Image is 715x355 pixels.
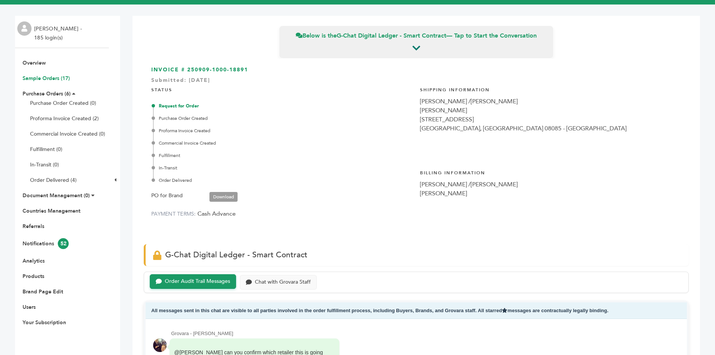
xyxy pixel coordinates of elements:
a: Countries Management [23,207,80,215]
div: [PERSON_NAME] [420,106,681,115]
div: Grovara - [PERSON_NAME] [171,330,679,337]
span: Below is the — Tap to Start the Conversation [296,32,537,40]
h4: STATUS [151,81,412,97]
a: Referrals [23,223,44,230]
div: In-Transit [153,165,412,171]
div: [PERSON_NAME] /[PERSON_NAME] [420,97,681,106]
a: In-Transit (0) [30,161,59,168]
div: Proforma Invoice Created [153,127,412,134]
a: Fulfillment (0) [30,146,62,153]
a: Overview [23,59,46,66]
div: Purchase Order Created [153,115,412,122]
a: Brand Page Edit [23,288,63,295]
a: Users [23,304,36,311]
div: Request for Order [153,103,412,109]
img: profile.png [17,21,32,36]
span: Cash Advance [197,210,236,218]
a: Your Subscription [23,319,66,326]
div: Fulfillment [153,152,412,159]
a: Purchase Orders (6) [23,90,71,97]
div: Order Audit Trail Messages [165,278,230,285]
a: Analytics [23,257,45,264]
a: Products [23,273,44,280]
span: G-Chat Digital Ledger - Smart Contract [165,249,307,260]
a: Purchase Order Created (0) [30,100,96,107]
div: Submitted: [DATE] [151,77,681,88]
div: Chat with Grovara Staff [255,279,311,286]
a: Download [209,192,238,202]
strong: G-Chat Digital Ledger - Smart Contract [337,32,446,40]
a: Commercial Invoice Created (0) [30,130,105,137]
a: Document Management (0) [23,192,90,199]
div: [PERSON_NAME] [420,189,681,198]
div: All messages sent in this chat are visible to all parties involved in the order fulfillment proce... [146,302,687,319]
a: Order Delivered (4) [30,177,77,184]
h4: Shipping Information [420,81,681,97]
div: Order Delivered [153,177,412,184]
label: PAYMENT TERMS: [151,210,196,218]
span: 52 [58,238,69,249]
h4: Billing Information [420,164,681,180]
div: [GEOGRAPHIC_DATA], [GEOGRAPHIC_DATA] 08085 - [GEOGRAPHIC_DATA] [420,124,681,133]
div: Commercial Invoice Created [153,140,412,147]
li: [PERSON_NAME] - 185 login(s) [34,24,84,42]
div: [STREET_ADDRESS] [420,115,681,124]
h3: INVOICE # 250909-1000-18891 [151,66,681,74]
div: [PERSON_NAME] /[PERSON_NAME] [420,180,681,189]
label: PO for Brand [151,191,183,200]
a: Sample Orders (17) [23,75,70,82]
a: Notifications52 [23,240,69,247]
a: Proforma Invoice Created (2) [30,115,99,122]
